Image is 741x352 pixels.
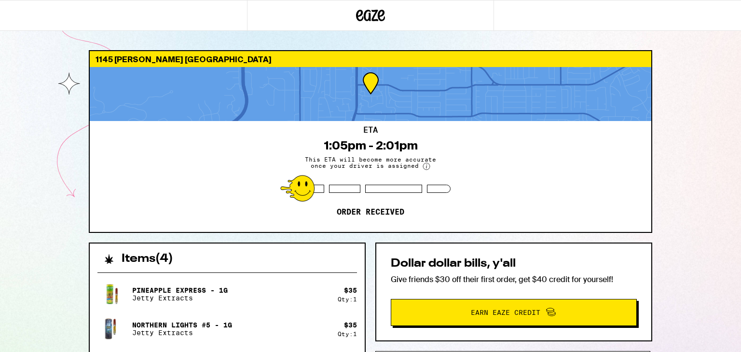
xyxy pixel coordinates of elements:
[132,321,232,329] p: Northern Lights #5 - 1g
[344,321,357,329] div: $ 35
[90,51,651,67] div: 1145 [PERSON_NAME] [GEOGRAPHIC_DATA]
[132,329,232,337] p: Jetty Extracts
[471,309,540,316] span: Earn Eaze Credit
[338,331,357,337] div: Qty: 1
[132,286,228,294] p: Pineapple Express - 1g
[338,296,357,302] div: Qty: 1
[391,258,637,270] h2: Dollar dollar bills, y'all
[680,323,731,347] iframe: Opens a widget where you can find more information
[391,274,637,284] p: Give friends $30 off their first order, get $40 credit for yourself!
[324,139,418,152] div: 1:05pm - 2:01pm
[391,299,637,326] button: Earn Eaze Credit
[122,253,173,265] h2: Items ( 4 )
[298,156,443,170] span: This ETA will become more accurate once your driver is assigned
[97,281,124,308] img: Jetty Extracts - Pineapple Express - 1g
[337,207,404,217] p: Order received
[344,286,357,294] div: $ 35
[97,315,124,342] img: Jetty Extracts - Northern Lights #5 - 1g
[132,294,228,302] p: Jetty Extracts
[363,126,378,134] h2: ETA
